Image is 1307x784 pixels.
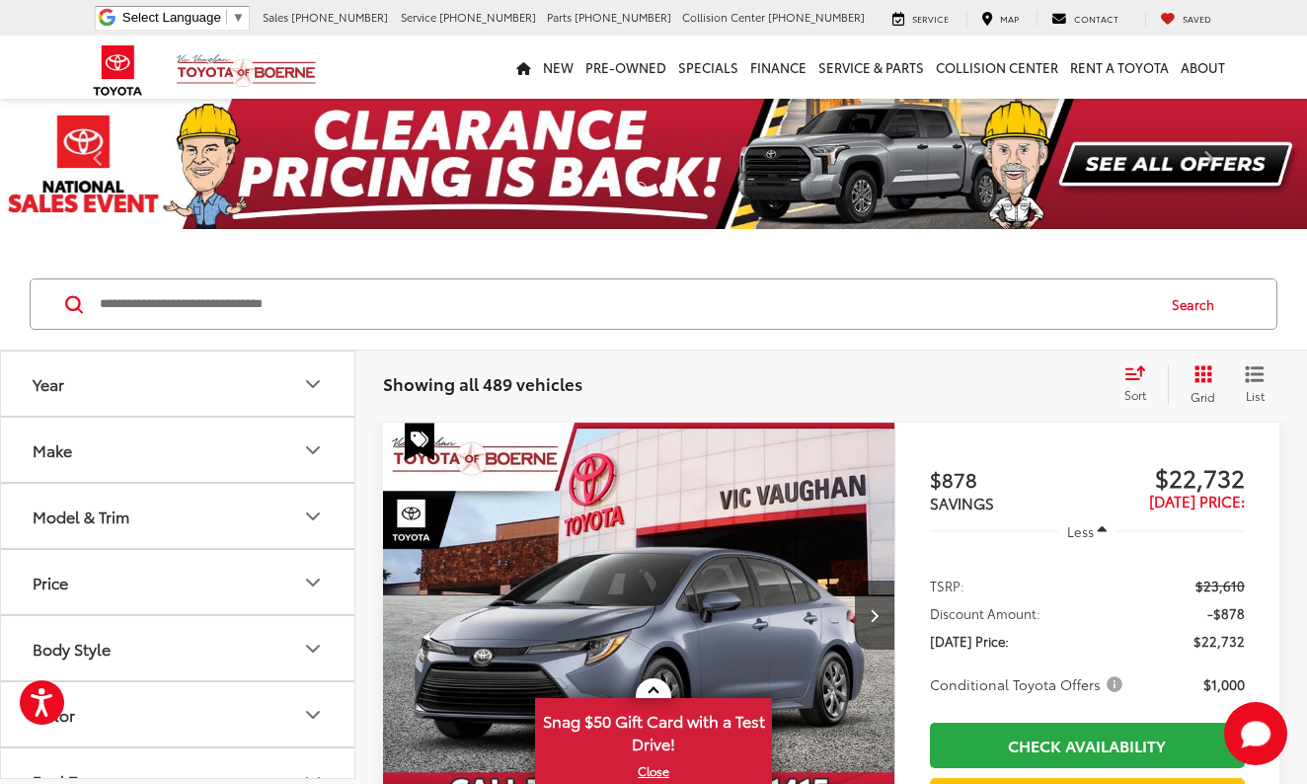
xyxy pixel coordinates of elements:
[1149,490,1245,511] span: [DATE] Price:
[383,371,582,395] span: Showing all 489 vehicles
[768,9,865,25] span: [PHONE_NUMBER]
[744,36,812,99] a: Finance
[1145,11,1226,27] a: My Saved Vehicles
[1115,364,1168,404] button: Select sort value
[537,700,770,760] span: Snag $50 Gift Card with a Test Drive!
[930,576,964,595] span: TSRP:
[33,374,64,393] div: Year
[575,9,671,25] span: [PHONE_NUMBER]
[405,423,434,460] span: Special
[1000,12,1019,25] span: Map
[122,10,221,25] span: Select Language
[1183,12,1211,25] span: Saved
[33,507,129,525] div: Model & Trim
[912,12,949,25] span: Service
[1,550,356,614] button: PricePrice
[1193,631,1245,651] span: $22,732
[401,9,436,25] span: Service
[855,581,894,650] button: Next image
[1074,12,1118,25] span: Contact
[1,616,356,680] button: Body StyleBody Style
[930,631,1009,651] span: [DATE] Price:
[1087,462,1245,492] span: $22,732
[301,571,325,594] div: Price
[930,492,994,513] span: SAVINGS
[1224,702,1287,765] svg: Start Chat
[672,36,744,99] a: Specials
[579,36,672,99] a: Pre-Owned
[1064,36,1175,99] a: Rent a Toyota
[1067,522,1094,540] span: Less
[1,352,356,416] button: YearYear
[930,464,1088,494] span: $878
[966,11,1034,27] a: Map
[1124,386,1146,403] span: Sort
[1230,364,1279,404] button: List View
[878,11,963,27] a: Service
[301,505,325,528] div: Model & Trim
[1,418,356,482] button: MakeMake
[930,603,1040,623] span: Discount Amount:
[1195,576,1245,595] span: $23,610
[1203,674,1245,694] span: $1,000
[301,372,325,396] div: Year
[930,674,1129,694] button: Conditional Toyota Offers
[439,9,536,25] span: [PHONE_NUMBER]
[930,36,1064,99] a: Collision Center
[263,9,288,25] span: Sales
[1191,388,1215,405] span: Grid
[1153,279,1243,329] button: Search
[98,280,1153,328] input: Search by Make, Model, or Keyword
[226,10,227,25] span: ​
[33,705,75,724] div: Color
[301,438,325,462] div: Make
[1207,603,1245,623] span: -$878
[682,9,765,25] span: Collision Center
[510,36,537,99] a: Home
[1,484,356,548] button: Model & TrimModel & Trim
[291,9,388,25] span: [PHONE_NUMBER]
[1,682,356,746] button: ColorColor
[812,36,930,99] a: Service & Parts: Opens in a new tab
[232,10,245,25] span: ▼
[1175,36,1231,99] a: About
[33,639,111,658] div: Body Style
[537,36,579,99] a: New
[33,573,68,591] div: Price
[1168,364,1230,404] button: Grid View
[301,703,325,727] div: Color
[122,10,245,25] a: Select Language​
[1058,513,1117,549] button: Less
[176,53,317,88] img: Vic Vaughan Toyota of Boerne
[301,637,325,661] div: Body Style
[1224,702,1287,765] button: Toggle Chat Window
[81,39,155,103] img: Toyota
[547,9,572,25] span: Parts
[1245,387,1265,404] span: List
[930,723,1245,767] a: Check Availability
[1037,11,1133,27] a: Contact
[930,674,1126,694] span: Conditional Toyota Offers
[33,440,72,459] div: Make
